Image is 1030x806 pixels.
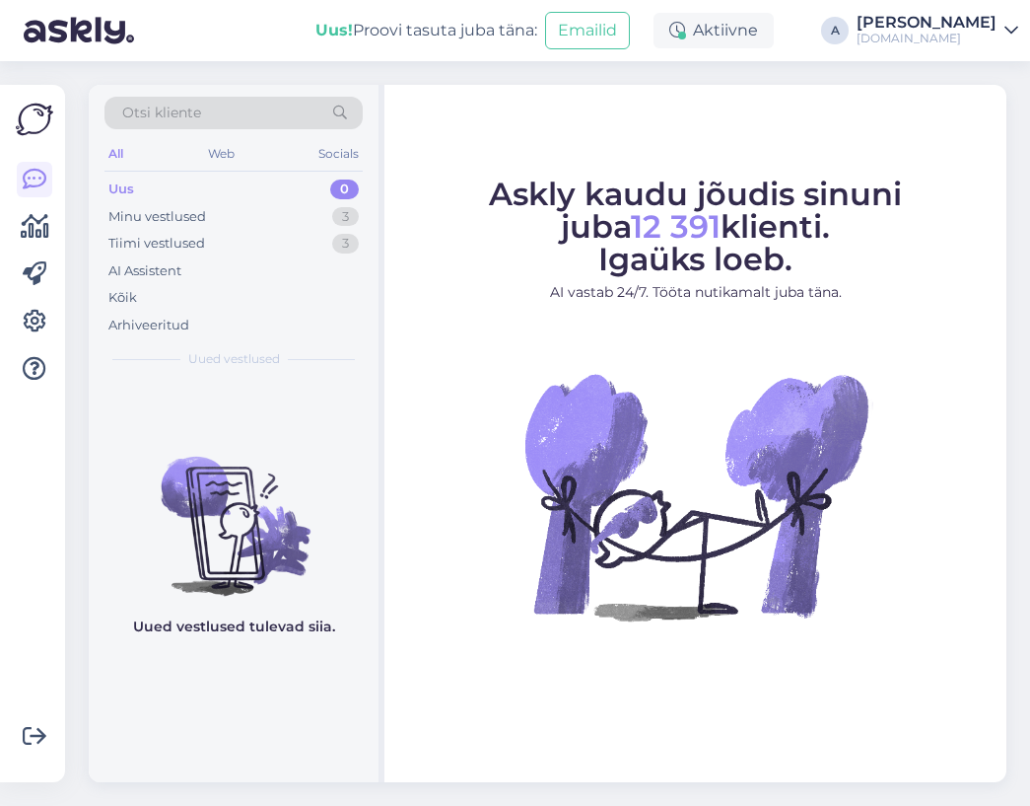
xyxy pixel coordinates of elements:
div: Uus [108,180,134,199]
div: Arhiveeritud [108,316,189,335]
span: Otsi kliente [122,103,201,123]
div: All [104,141,127,167]
div: Kõik [108,288,137,308]
div: 3 [332,207,359,227]
button: Emailid [545,12,630,49]
img: Askly Logo [16,101,53,138]
div: Minu vestlused [108,207,206,227]
div: Socials [314,141,363,167]
img: No chats [89,421,378,599]
span: Askly kaudu jõudis sinuni juba klienti. Igaüks loeb. [489,175,902,278]
span: 12 391 [631,207,721,246]
div: Proovi tasuta juba täna: [315,19,537,42]
p: Uued vestlused tulevad siia. [133,617,335,637]
p: AI vastab 24/7. Tööta nutikamalt juba täna. [402,282,989,303]
b: Uus! [315,21,353,39]
div: Aktiivne [653,13,774,48]
a: [PERSON_NAME][DOMAIN_NAME] [857,15,1018,46]
div: A [821,17,849,44]
div: 0 [330,180,359,199]
div: [DOMAIN_NAME] [857,31,996,46]
span: Uued vestlused [188,350,280,368]
div: 3 [332,234,359,254]
div: Web [204,141,239,167]
img: No Chat active [518,319,873,674]
div: [PERSON_NAME] [857,15,996,31]
div: AI Assistent [108,261,181,281]
div: Tiimi vestlused [108,234,205,254]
